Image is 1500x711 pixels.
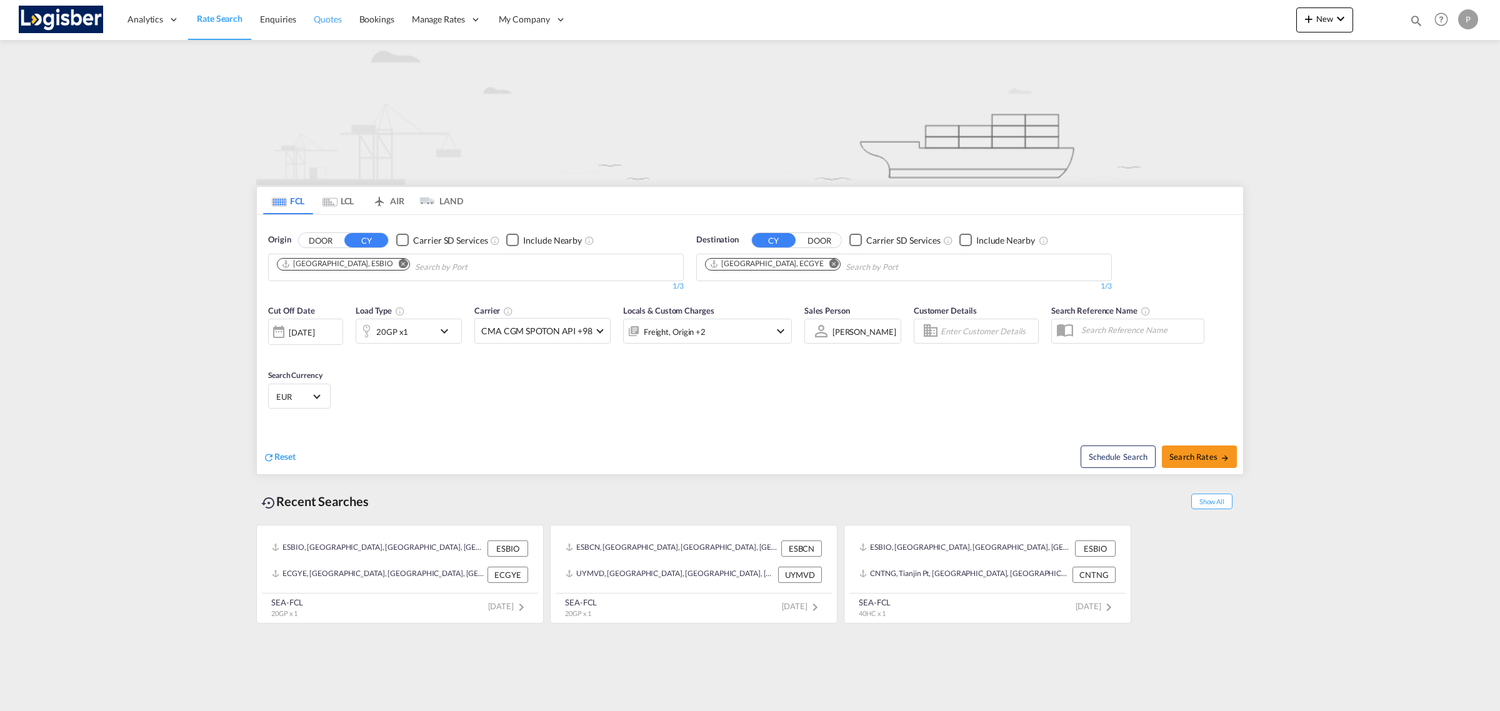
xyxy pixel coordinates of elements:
md-chips-wrap: Chips container. Use arrow keys to select chips. [275,254,539,277]
md-icon: The selected Trucker/Carrierwill be displayed in the rate results If the rates are from another f... [503,306,513,316]
recent-search-card: ESBIO, [GEOGRAPHIC_DATA], [GEOGRAPHIC_DATA], [GEOGRAPHIC_DATA], [GEOGRAPHIC_DATA] ESBIOCNTNG, Tia... [844,525,1131,624]
div: UYMVD, Montevideo, Uruguay, South America, Americas [566,567,775,583]
div: ESBCN, Barcelona, Spain, Southern Europe, Europe [566,540,778,557]
span: 40HC x 1 [859,609,886,617]
span: Analytics [127,13,163,26]
div: [DATE] [289,327,314,338]
span: Carrier [474,306,513,316]
img: new-FCL.png [256,40,1244,185]
div: Recent Searches [256,487,374,515]
md-icon: icon-backup-restore [261,495,276,510]
div: 20GP x1icon-chevron-down [356,319,462,344]
div: Include Nearby [523,234,582,247]
input: Chips input. [846,257,964,277]
span: Cut Off Date [268,306,315,316]
md-datepicker: Select [268,344,277,360]
md-icon: Unchecked: Search for CY (Container Yard) services for all selected carriers.Checked : Search for... [490,236,500,246]
button: CY [344,233,388,247]
button: CY [752,233,796,247]
div: Freight Origin Destination Factory Stuffingicon-chevron-down [623,319,792,344]
span: Customer Details [914,306,977,316]
div: Press delete to remove this chip. [281,259,396,269]
md-icon: icon-chevron-down [437,324,458,339]
md-select: Select Currency: € EUREuro [275,387,324,405]
div: P [1458,9,1478,29]
md-icon: icon-information-outline [395,306,405,316]
div: SEA-FCL [859,597,891,608]
span: Load Type [356,306,405,316]
div: icon-magnify [1409,14,1423,32]
div: CNTNG [1072,567,1116,583]
span: New [1301,14,1348,24]
div: SEA-FCL [565,597,597,608]
button: Remove [821,259,840,271]
span: Show All [1191,494,1232,509]
md-icon: Your search will be saved by the below given name [1141,306,1151,316]
div: Press delete to remove this chip. [709,259,826,269]
span: Sales Person [804,306,850,316]
img: d7a75e507efd11eebffa5922d020a472.png [19,6,103,34]
span: 20GP x 1 [271,609,297,617]
span: [DATE] [488,601,529,611]
button: Note: By default Schedule search will only considerorigin ports, destination ports and cut off da... [1081,445,1156,468]
md-pagination-wrapper: Use the left and right arrow keys to navigate between tabs [263,187,463,214]
button: icon-plus 400-fgNewicon-chevron-down [1296,7,1353,32]
div: Carrier SD Services [866,234,941,247]
md-icon: icon-chevron-right [514,600,529,615]
span: Search Currency [268,370,322,380]
md-icon: icon-plus 400-fg [1301,11,1316,26]
md-checkbox: Checkbox No Ink [849,234,941,247]
div: OriginDOOR CY Checkbox No InkUnchecked: Search for CY (Container Yard) services for all selected ... [257,215,1243,474]
input: Search Reference Name [1075,321,1204,339]
div: ESBCN [781,540,822,557]
span: Rate Search [197,13,242,24]
button: Remove [391,259,409,271]
div: ECGYE, Guayaquil, Ecuador, South America, Americas [272,567,484,583]
recent-search-card: ESBIO, [GEOGRAPHIC_DATA], [GEOGRAPHIC_DATA], [GEOGRAPHIC_DATA], [GEOGRAPHIC_DATA] ESBIOECGYE, [GE... [256,525,544,624]
button: DOOR [797,233,841,247]
md-tab-item: FCL [263,187,313,214]
div: ECGYE [487,567,528,583]
button: Search Ratesicon-arrow-right [1162,445,1237,468]
div: ESBIO, Bilbao, Spain, Southern Europe, Europe [859,540,1072,557]
md-icon: icon-chevron-right [1101,600,1116,615]
md-icon: icon-refresh [263,452,274,463]
div: Bilbao, ESBIO [281,259,393,269]
div: Guayaquil, ECGYE [709,259,824,269]
span: Origin [268,234,291,246]
span: Enquiries [260,14,296,24]
div: Freight Origin Destination Factory Stuffing [644,323,706,341]
md-tab-item: LAND [413,187,463,214]
md-tab-item: AIR [363,187,413,214]
span: My Company [499,13,550,26]
div: ESBIO, Bilbao, Spain, Southern Europe, Europe [272,540,484,557]
div: [PERSON_NAME] [832,327,896,337]
div: ESBIO [487,540,528,557]
md-select: Sales Person: Pablo Bernabe [831,322,897,341]
span: 20GP x 1 [565,609,591,617]
div: 1/3 [696,281,1112,292]
md-icon: icon-chevron-down [1333,11,1348,26]
button: DOOR [299,233,342,247]
div: UYMVD [778,567,822,583]
md-icon: icon-chevron-down [773,324,788,339]
md-checkbox: Checkbox No Ink [959,234,1035,247]
div: SEA-FCL [271,597,303,608]
input: Enter Customer Details [941,322,1034,341]
div: CNTNG, Tianjin Pt, China, Greater China & Far East Asia, Asia Pacific [859,567,1069,583]
span: Bookings [359,14,394,24]
span: Quotes [314,14,341,24]
md-checkbox: Checkbox No Ink [506,234,582,247]
div: 1/3 [268,281,684,292]
div: Carrier SD Services [413,234,487,247]
span: Reset [274,451,296,462]
md-icon: icon-magnify [1409,14,1423,27]
md-tab-item: LCL [313,187,363,214]
div: icon-refreshReset [263,450,296,464]
md-checkbox: Checkbox No Ink [396,234,487,247]
span: Destination [696,234,739,246]
span: [DATE] [782,601,822,611]
div: Include Nearby [976,234,1035,247]
div: [DATE] [268,319,343,345]
span: Locals & Custom Charges [623,306,714,316]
